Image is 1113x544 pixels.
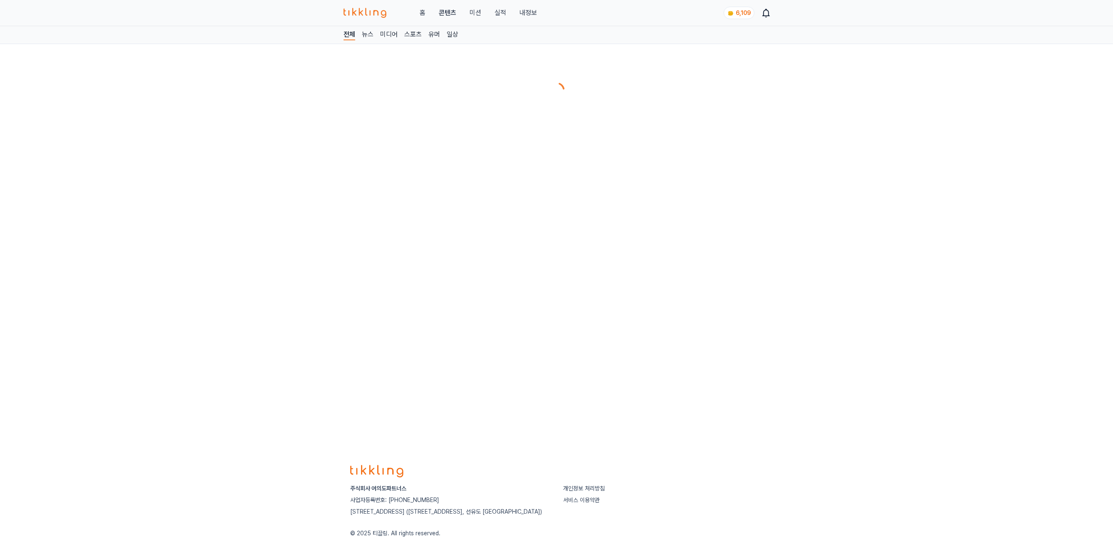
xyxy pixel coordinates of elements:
[428,30,440,40] a: 유머
[344,30,355,40] a: 전체
[439,8,456,18] a: 콘텐츠
[350,484,550,492] p: 주식회사 여의도파트너스
[350,496,550,504] p: 사업자등록번호: [PHONE_NUMBER]
[724,7,753,19] a: coin 6,109
[727,10,734,17] img: coin
[563,497,600,503] a: 서비스 이용약관
[350,465,403,478] img: logo
[362,30,373,40] a: 뉴스
[350,529,763,537] p: © 2025 티끌링. All rights reserved.
[519,8,537,18] a: 내정보
[563,485,605,492] a: 개인정보 처리방침
[495,8,506,18] a: 실적
[470,8,481,18] button: 미션
[344,8,386,18] img: 티끌링
[380,30,398,40] a: 미디어
[420,8,425,18] a: 홈
[350,507,550,516] p: [STREET_ADDRESS] ([STREET_ADDRESS], 선유도 [GEOGRAPHIC_DATA])
[447,30,458,40] a: 일상
[736,10,751,16] span: 6,109
[404,30,422,40] a: 스포츠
